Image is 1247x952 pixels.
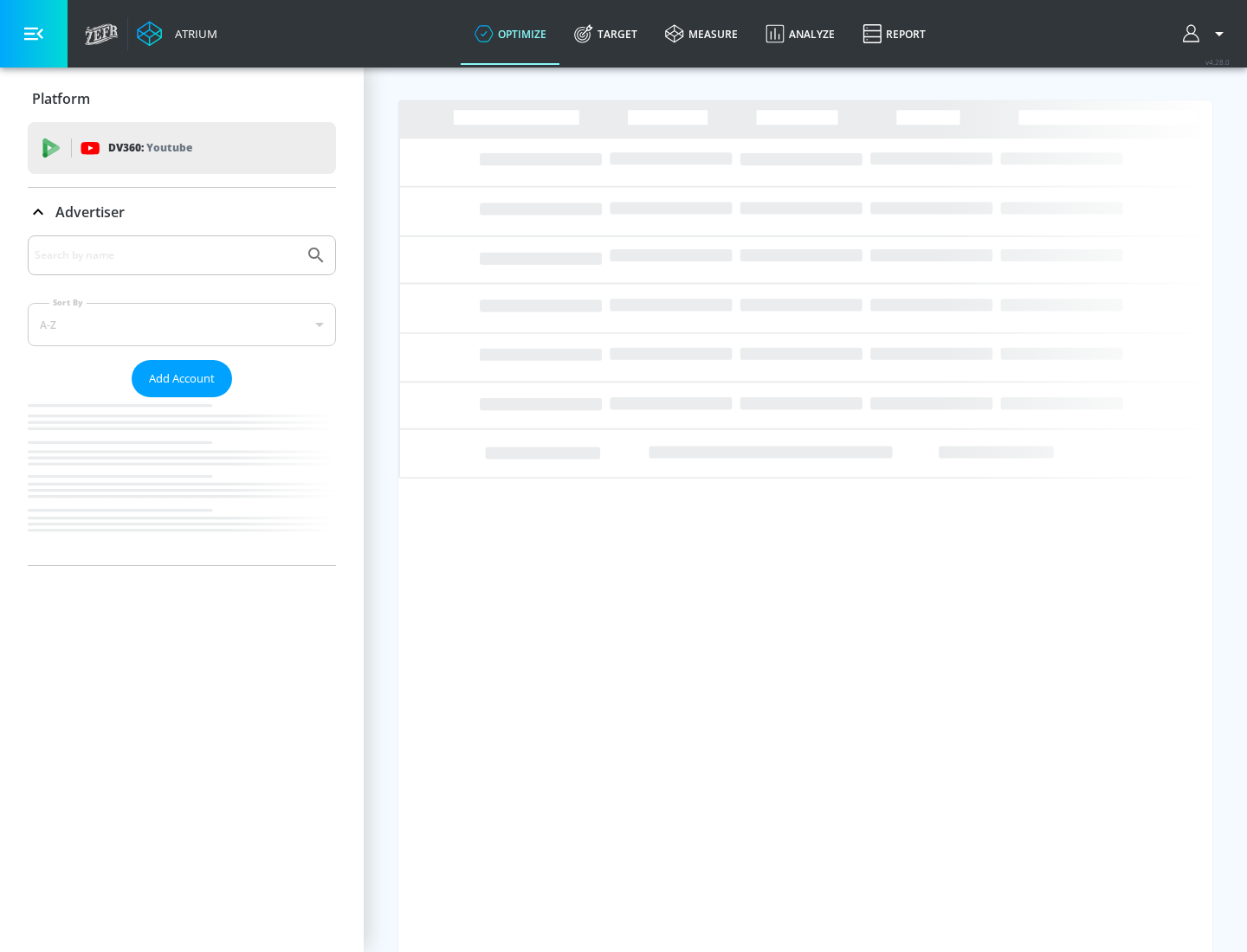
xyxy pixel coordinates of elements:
[137,21,217,47] a: Atrium
[461,3,560,65] a: optimize
[28,122,336,174] div: DV360: Youtube
[108,138,192,158] p: DV360:
[849,3,940,65] a: Report
[752,3,849,65] a: Analyze
[49,297,87,308] label: Sort By
[28,303,336,346] div: A-Z
[651,3,752,65] a: measure
[32,89,90,108] p: Platform
[28,74,336,123] div: Platform
[28,397,336,565] nav: list of Advertiser
[560,3,651,65] a: Target
[146,138,192,157] p: Youtube
[132,360,232,397] button: Add Account
[149,369,215,389] span: Add Account
[28,188,336,236] div: Advertiser
[28,235,336,565] div: Advertiser
[168,26,217,42] div: Atrium
[1205,57,1230,67] span: v 4.28.0
[35,244,297,267] input: Search by name
[55,203,125,222] p: Advertiser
